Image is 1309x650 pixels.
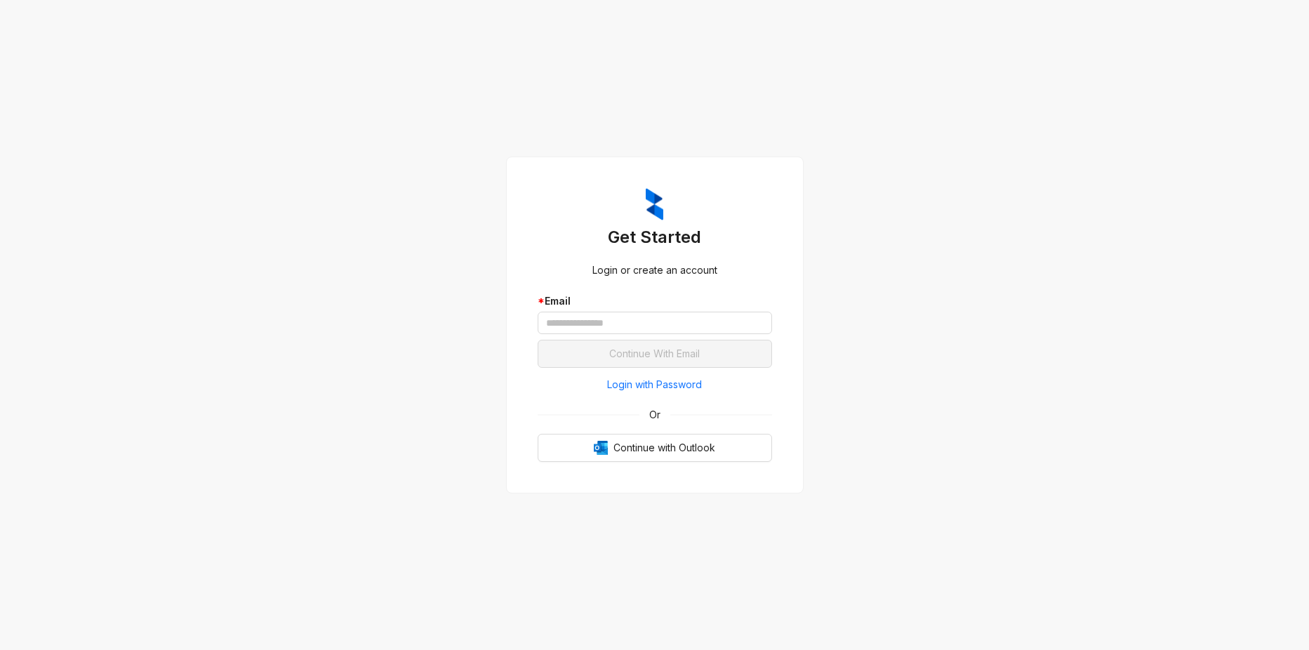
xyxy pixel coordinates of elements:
[639,407,670,423] span: Or
[646,188,663,220] img: ZumaIcon
[607,377,702,392] span: Login with Password
[538,293,772,309] div: Email
[538,226,772,248] h3: Get Started
[538,373,772,396] button: Login with Password
[538,340,772,368] button: Continue With Email
[538,434,772,462] button: OutlookContinue with Outlook
[538,263,772,278] div: Login or create an account
[594,441,608,455] img: Outlook
[613,440,715,456] span: Continue with Outlook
